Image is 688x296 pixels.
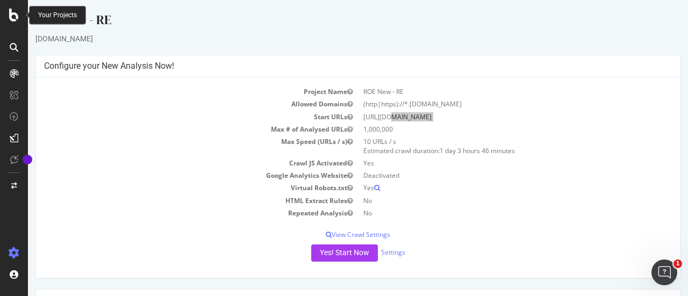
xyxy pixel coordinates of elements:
[8,11,653,33] div: ROE New - RE
[16,85,330,98] td: Project Name
[16,61,644,71] h4: Configure your New Analysis Now!
[8,33,653,44] div: [DOMAIN_NAME]
[330,194,644,207] td: No
[330,182,644,194] td: Yes
[38,11,77,20] div: Your Projects
[16,123,330,135] td: Max # of Analysed URLs
[16,194,330,207] td: HTML Extract Rules
[330,98,644,110] td: (http|https)://*.[DOMAIN_NAME]
[330,169,644,182] td: Deactivated
[16,182,330,194] td: Virtual Robots.txt
[16,157,330,169] td: Crawl JS Activated
[23,155,32,164] div: Tooltip anchor
[283,244,350,262] button: Yes! Start Now
[353,248,377,257] a: Settings
[330,207,644,219] td: No
[651,259,677,285] iframe: Intercom live chat
[16,169,330,182] td: Google Analytics Website
[330,85,644,98] td: ROE New - RE
[16,98,330,110] td: Allowed Domains
[330,135,644,157] td: 10 URLs / s Estimated crawl duration:
[412,146,487,155] span: 1 day 3 hours 46 minutes
[330,123,644,135] td: 1,000,000
[673,259,682,268] span: 1
[16,135,330,157] td: Max Speed (URLs / s)
[16,111,330,123] td: Start URLs
[330,111,644,123] td: [URL][DOMAIN_NAME]
[330,157,644,169] td: Yes
[16,230,644,239] p: View Crawl Settings
[16,207,330,219] td: Repeated Analysis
